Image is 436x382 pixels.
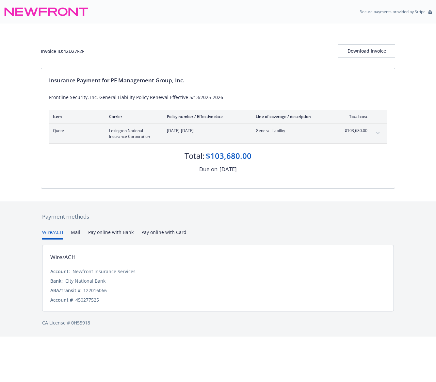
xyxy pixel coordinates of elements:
[50,268,70,275] div: Account:
[50,287,81,294] div: ABA/Transit #
[49,124,387,143] div: QuoteLexington National Insurance Corporation[DATE]-[DATE]General Liability$103,680.00expand content
[50,277,63,284] div: Bank:
[49,94,387,101] div: Frontline Security, Inc. General Liability Policy Renewal Effective 5/13/2025-2026
[338,45,395,57] div: Download Invoice
[50,296,73,303] div: Account #
[71,229,80,240] button: Mail
[83,287,107,294] div: 122016066
[75,296,99,303] div: 450277525
[49,76,387,85] div: Insurance Payment for PE Management Group, Inc.
[42,319,394,326] div: CA License # 0H55918
[256,128,332,134] span: General Liability
[338,44,395,58] button: Download Invoice
[185,150,204,161] div: Total:
[343,128,367,134] span: $103,680.00
[256,114,332,119] div: Line of coverage / description
[373,128,383,138] button: expand content
[42,212,394,221] div: Payment methods
[42,229,63,240] button: Wire/ACH
[109,128,156,140] span: Lexington National Insurance Corporation
[219,165,237,174] div: [DATE]
[343,114,367,119] div: Total cost
[199,165,218,174] div: Due on
[206,150,251,161] div: $103,680.00
[109,114,156,119] div: Carrier
[65,277,105,284] div: City National Bank
[53,128,99,134] span: Quote
[73,268,136,275] div: Newfront Insurance Services
[360,9,426,14] p: Secure payments provided by Stripe
[88,229,134,240] button: Pay online with Bank
[167,128,245,134] span: [DATE]-[DATE]
[141,229,186,240] button: Pay online with Card
[167,114,245,119] div: Policy number / Effective date
[41,48,84,55] div: Invoice ID: 42D27F2F
[53,114,99,119] div: Item
[50,253,76,261] div: Wire/ACH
